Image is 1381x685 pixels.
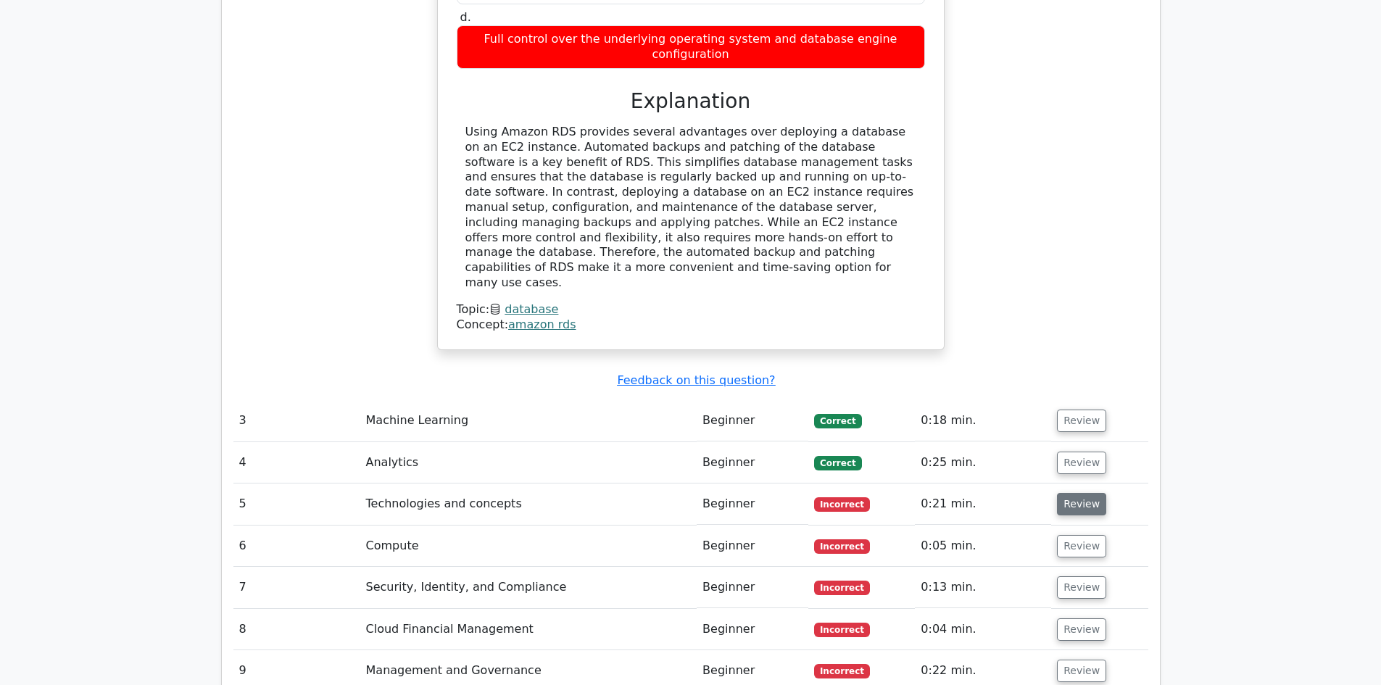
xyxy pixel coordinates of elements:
[915,526,1051,567] td: 0:05 min.
[814,414,861,428] span: Correct
[814,581,870,595] span: Incorrect
[505,302,558,316] a: database
[508,317,576,331] a: amazon rds
[460,10,471,24] span: d.
[457,317,925,333] div: Concept:
[233,609,360,650] td: 8
[233,400,360,441] td: 3
[360,483,697,525] td: Technologies and concepts
[697,567,808,608] td: Beginner
[1057,618,1106,641] button: Review
[457,25,925,69] div: Full control over the underlying operating system and database engine configuration
[697,526,808,567] td: Beginner
[465,89,916,114] h3: Explanation
[360,526,697,567] td: Compute
[915,400,1051,441] td: 0:18 min.
[233,483,360,525] td: 5
[360,442,697,483] td: Analytics
[915,483,1051,525] td: 0:21 min.
[814,456,861,470] span: Correct
[814,497,870,512] span: Incorrect
[360,400,697,441] td: Machine Learning
[360,567,697,608] td: Security, Identity, and Compliance
[233,442,360,483] td: 4
[915,567,1051,608] td: 0:13 min.
[1057,493,1106,515] button: Review
[697,400,808,441] td: Beginner
[233,567,360,608] td: 7
[1057,410,1106,432] button: Review
[1057,576,1106,599] button: Review
[1057,535,1106,557] button: Review
[465,125,916,291] div: Using Amazon RDS provides several advantages over deploying a database on an EC2 instance. Automa...
[915,609,1051,650] td: 0:04 min.
[1057,452,1106,474] button: Review
[360,609,697,650] td: Cloud Financial Management
[915,442,1051,483] td: 0:25 min.
[814,539,870,554] span: Incorrect
[697,609,808,650] td: Beginner
[697,483,808,525] td: Beginner
[814,664,870,678] span: Incorrect
[1057,660,1106,682] button: Review
[814,623,870,637] span: Incorrect
[617,373,775,387] a: Feedback on this question?
[233,526,360,567] td: 6
[457,302,925,317] div: Topic:
[697,442,808,483] td: Beginner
